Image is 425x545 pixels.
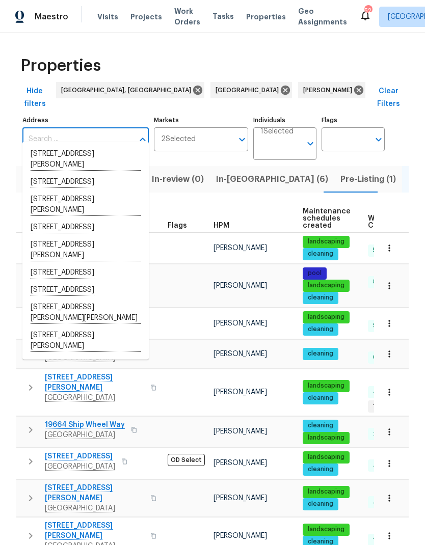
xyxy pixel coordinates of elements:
[22,117,149,123] label: Address
[22,355,149,372] li: [STREET_ADDRESS]
[303,137,317,151] button: Open
[304,381,349,390] span: landscaping
[213,13,234,20] span: Tasks
[152,172,204,186] span: In-review (0)
[304,500,337,508] span: cleaning
[214,389,267,396] span: [PERSON_NAME]
[373,85,405,110] span: Clear Filters
[16,82,53,113] button: Hide filters
[304,433,349,442] span: landscaping
[20,85,49,110] span: Hide filters
[303,208,351,229] span: Maintenance schedules created
[304,394,337,402] span: cleaning
[340,172,396,186] span: Pre-Listing (1)
[322,117,385,123] label: Flags
[304,237,349,246] span: landscaping
[298,6,347,28] span: Geo Assignments
[214,428,267,435] span: [PERSON_NAME]
[304,250,337,258] span: cleaning
[369,321,399,330] span: 9 Done
[364,6,371,15] div: 52
[214,532,267,539] span: [PERSON_NAME]
[369,536,401,544] span: 12 Done
[369,402,412,411] span: 1 Accepted
[369,430,399,439] span: 2 Done
[371,132,386,147] button: Open
[369,498,399,507] span: 4 Done
[304,269,326,278] span: pool
[136,132,150,147] button: Close
[214,320,267,327] span: [PERSON_NAME]
[214,222,229,229] span: HPM
[304,281,349,290] span: landscaping
[35,11,68,23] span: Maestro
[303,86,356,95] span: [PERSON_NAME]
[214,459,267,467] span: [PERSON_NAME]
[216,86,283,95] span: [GEOGRAPHIC_DATA]
[214,244,267,252] span: [PERSON_NAME]
[97,12,118,22] span: Visits
[304,453,349,461] span: landscaping
[304,525,349,534] span: landscaping
[369,388,399,396] span: 4 Done
[214,350,267,358] span: [PERSON_NAME]
[20,53,101,78] span: Properties
[214,282,267,289] span: [PERSON_NAME]
[368,82,409,113] button: Clear Filters
[130,12,162,22] span: Projects
[304,487,349,496] span: landscaping
[216,172,328,186] span: In-[GEOGRAPHIC_DATA] (6)
[369,246,398,255] span: 5 Done
[304,325,337,334] span: cleaning
[304,313,349,321] span: landscaping
[369,278,399,286] span: 8 Done
[22,127,134,151] input: Search ...
[154,117,249,123] label: Markets
[214,495,267,502] span: [PERSON_NAME]
[304,349,337,358] span: cleaning
[61,86,195,95] span: [GEOGRAPHIC_DATA], [GEOGRAPHIC_DATA]
[246,12,286,22] span: Properties
[253,117,316,123] label: Individuals
[56,82,204,98] div: [GEOGRAPHIC_DATA], [GEOGRAPHIC_DATA]
[369,353,399,362] span: 6 Done
[161,135,196,144] span: 2 Selected
[235,132,249,147] button: Open
[369,461,399,470] span: 4 Done
[298,82,365,98] div: [PERSON_NAME]
[210,82,292,98] div: [GEOGRAPHIC_DATA]
[304,293,337,302] span: cleaning
[304,465,337,474] span: cleaning
[260,127,294,136] span: 1 Selected
[174,6,200,28] span: Work Orders
[168,222,187,229] span: Flags
[168,454,205,466] span: OD Select
[304,421,337,430] span: cleaning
